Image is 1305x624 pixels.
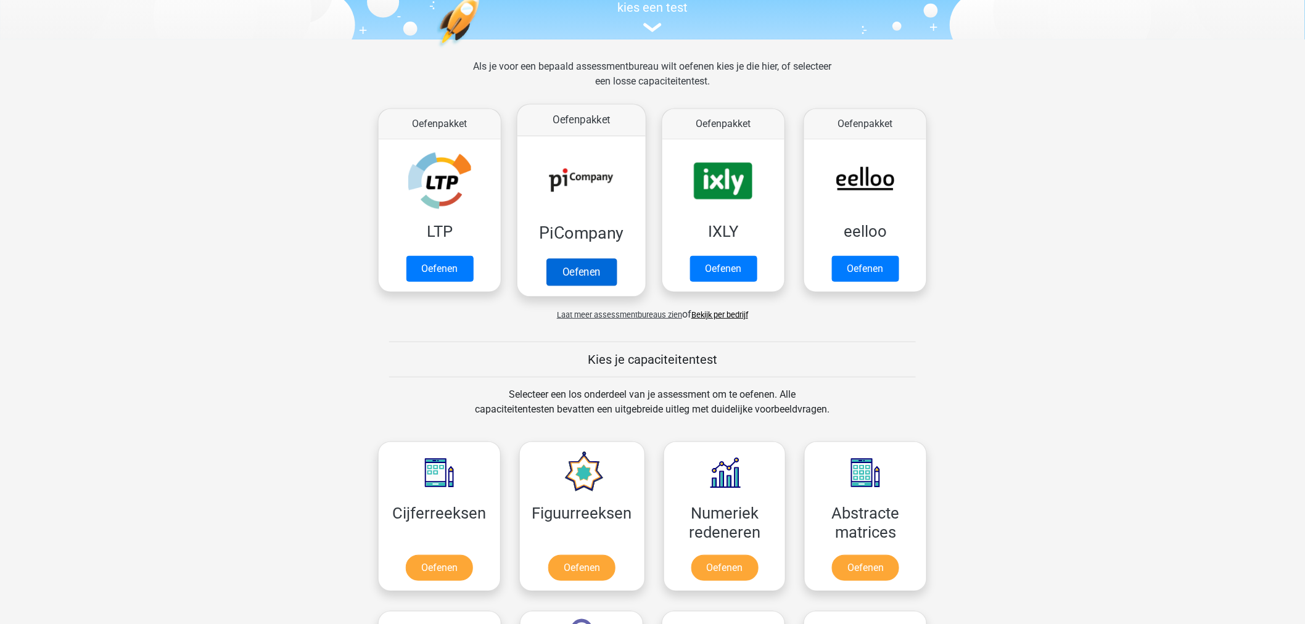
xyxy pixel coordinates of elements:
[463,59,841,104] div: Als je voor een bepaald assessmentbureau wilt oefenen kies je die hier, of selecteer een losse ca...
[369,297,936,322] div: of
[643,23,662,32] img: assessment
[546,258,617,285] a: Oefenen
[389,352,916,367] h5: Kies je capaciteitentest
[691,555,759,581] a: Oefenen
[832,256,899,282] a: Oefenen
[691,310,748,319] a: Bekijk per bedrijf
[406,555,473,581] a: Oefenen
[690,256,757,282] a: Oefenen
[548,555,615,581] a: Oefenen
[557,310,682,319] span: Laat meer assessmentbureaus zien
[463,387,841,432] div: Selecteer een los onderdeel van je assessment om te oefenen. Alle capaciteitentesten bevatten een...
[832,555,899,581] a: Oefenen
[406,256,474,282] a: Oefenen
